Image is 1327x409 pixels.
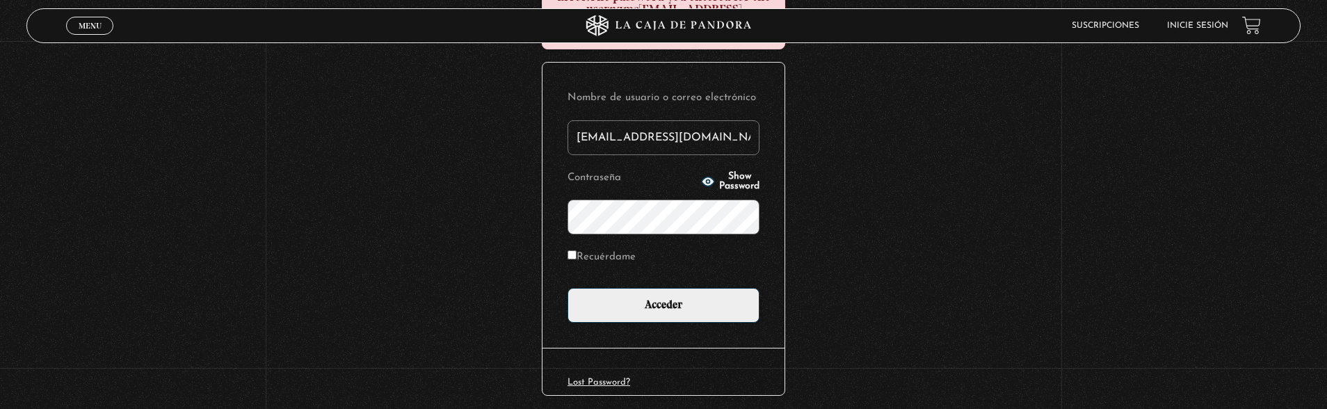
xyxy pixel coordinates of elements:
[74,33,106,43] span: Cerrar
[1167,22,1228,30] a: Inicie sesión
[568,378,630,387] a: Lost Password?
[701,172,759,191] button: Show Password
[1072,22,1139,30] a: Suscripciones
[568,88,759,109] label: Nombre de usuario o correo electrónico
[79,22,102,30] span: Menu
[568,168,697,189] label: Contraseña
[557,1,741,29] strong: [EMAIL_ADDRESS][DOMAIN_NAME]
[568,247,636,268] label: Recuérdame
[719,172,759,191] span: Show Password
[568,250,577,259] input: Recuérdame
[1242,16,1261,35] a: View your shopping cart
[568,288,759,323] input: Acceder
